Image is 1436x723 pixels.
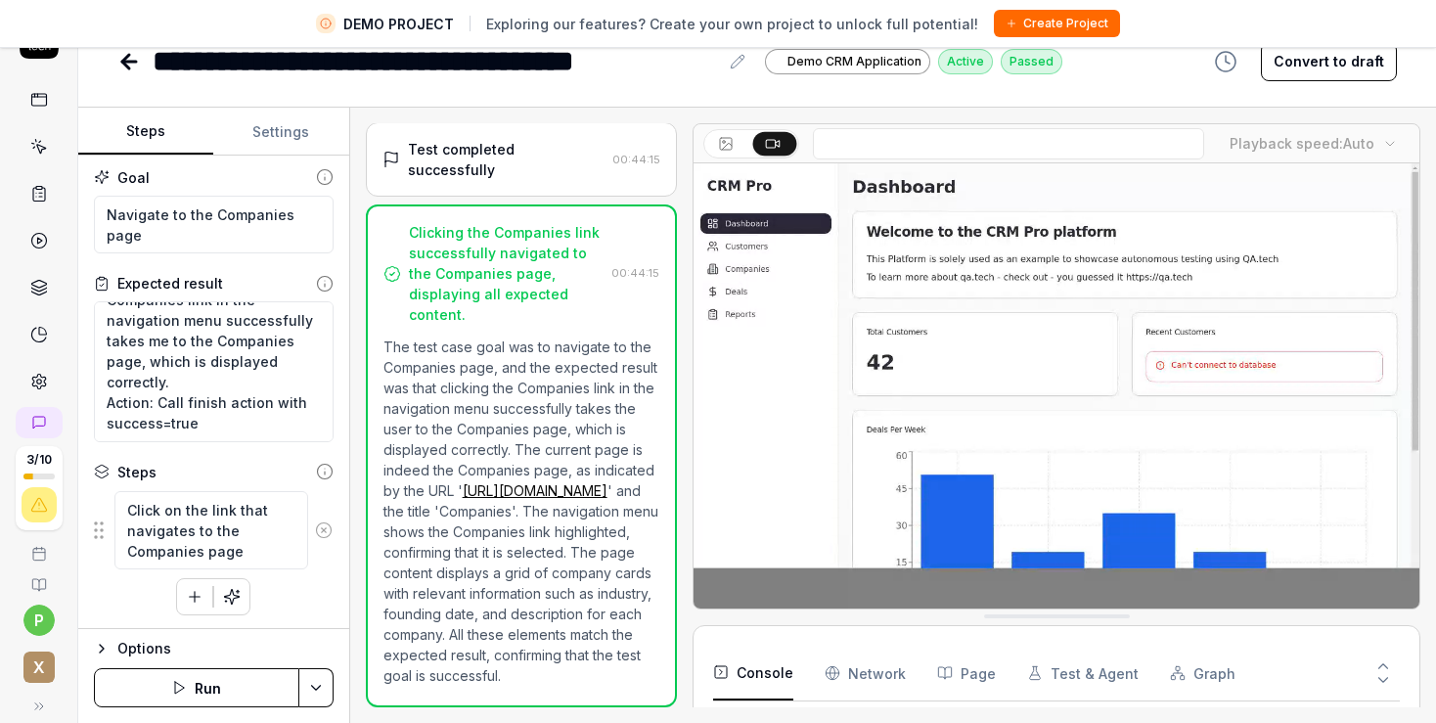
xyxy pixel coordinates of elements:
[765,48,930,74] a: Demo CRM Application
[825,646,906,700] button: Network
[117,462,157,482] div: Steps
[8,636,69,687] button: x
[78,109,213,156] button: Steps
[787,53,921,70] span: Demo CRM Application
[213,109,348,156] button: Settings
[937,646,996,700] button: Page
[1261,42,1397,81] button: Convert to draft
[117,167,150,188] div: Goal
[938,49,993,74] div: Active
[409,222,605,325] div: Clicking the Companies link successfully navigated to the Companies page, displaying all expected...
[94,490,334,571] div: Suggestions
[486,14,978,34] span: Exploring our features? Create your own project to unlock full potential!
[994,10,1120,37] button: Create Project
[308,511,340,550] button: Remove step
[343,14,454,34] span: DEMO PROJECT
[23,605,55,636] button: p
[8,530,69,562] a: Book a call with us
[463,482,607,499] a: [URL][DOMAIN_NAME]
[117,273,223,294] div: Expected result
[94,637,334,660] button: Options
[1027,646,1139,700] button: Test & Agent
[1170,646,1235,700] button: Graph
[713,646,793,700] button: Console
[94,668,299,707] button: Run
[23,652,55,683] span: x
[408,139,606,180] div: Test completed successfully
[1001,49,1062,74] div: Passed
[1202,42,1249,81] button: View version history
[8,562,69,593] a: Documentation
[383,337,660,686] p: The test case goal was to navigate to the Companies page, and the expected result was that clicki...
[612,153,660,166] time: 00:44:15
[16,407,63,438] a: New conversation
[26,454,52,466] span: 3 / 10
[1230,133,1374,154] div: Playback speed:
[117,637,334,660] div: Options
[611,266,659,280] time: 00:44:15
